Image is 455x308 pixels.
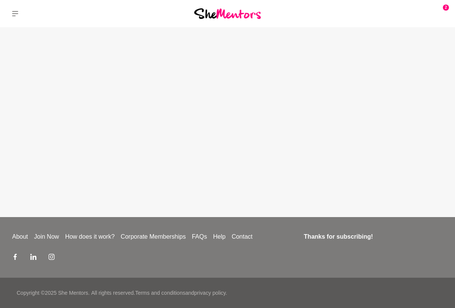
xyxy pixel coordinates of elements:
a: How does it work? [62,232,118,241]
img: She Mentors Logo [194,8,261,19]
a: Join Now [31,232,62,241]
a: Instagram [49,253,55,263]
h4: Thanks for subscribing! [304,232,438,241]
a: LinkedIn [30,253,36,263]
a: About [9,232,31,241]
a: Facebook [12,253,18,263]
a: Help [210,232,229,241]
a: Corporate Memberships [118,232,189,241]
a: Contact [229,232,256,241]
a: Grace K2 [428,5,446,23]
a: FAQs [189,232,210,241]
p: Copyright © 2025 She Mentors . [17,289,89,297]
a: privacy policy [194,290,226,296]
span: 2 [443,5,449,11]
p: All rights reserved. and . [91,289,227,297]
a: Terms and conditions [135,290,185,296]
